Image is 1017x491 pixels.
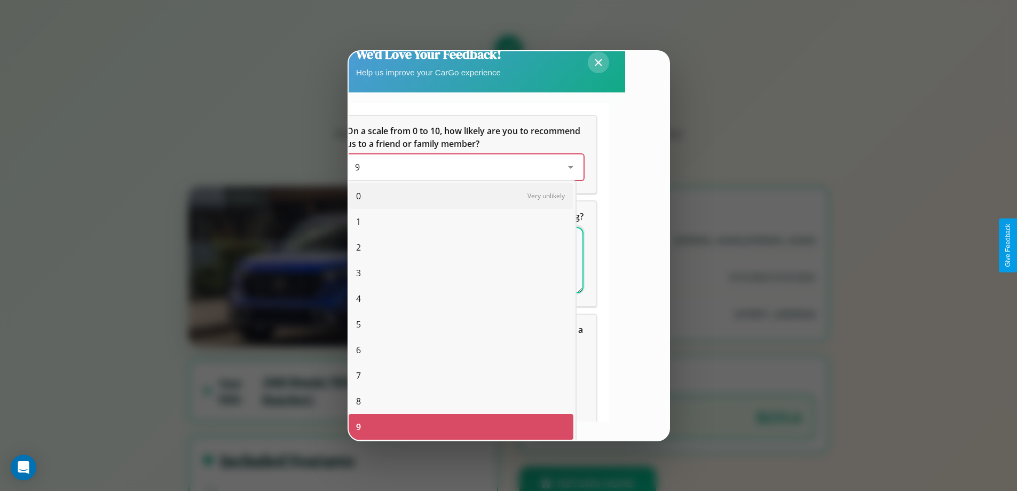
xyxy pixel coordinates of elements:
[349,260,573,286] div: 3
[349,414,573,440] div: 9
[349,363,573,388] div: 7
[356,292,361,305] span: 4
[356,369,361,382] span: 7
[346,125,582,150] span: On a scale from 0 to 10, how likely are you to recommend us to a friend or family member?
[346,154,584,180] div: On a scale from 0 to 10, how likely are you to recommend us to a friend or family member?
[349,235,573,260] div: 2
[356,45,501,63] h2: We'd Love Your Feedback!
[1004,224,1012,267] div: Give Feedback
[349,311,573,337] div: 5
[356,420,361,433] span: 9
[356,395,361,408] span: 8
[346,124,584,150] h5: On a scale from 0 to 10, how likely are you to recommend us to a friend or family member?
[356,215,361,228] span: 1
[355,161,360,173] span: 9
[356,190,361,202] span: 0
[349,209,573,235] div: 1
[527,191,565,200] span: Very unlikely
[349,388,573,414] div: 8
[349,337,573,363] div: 6
[349,183,573,209] div: 0
[356,344,361,356] span: 6
[346,211,584,222] span: What can we do to make your experience more satisfying?
[11,455,36,480] div: Open Intercom Messenger
[356,267,361,279] span: 3
[349,286,573,311] div: 4
[349,440,573,465] div: 10
[356,241,361,254] span: 2
[356,65,501,80] p: Help us improve your CarGo experience
[356,318,361,331] span: 5
[346,324,585,348] span: Which of the following features do you value the most in a vehicle?
[334,116,596,193] div: On a scale from 0 to 10, how likely are you to recommend us to a friend or family member?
